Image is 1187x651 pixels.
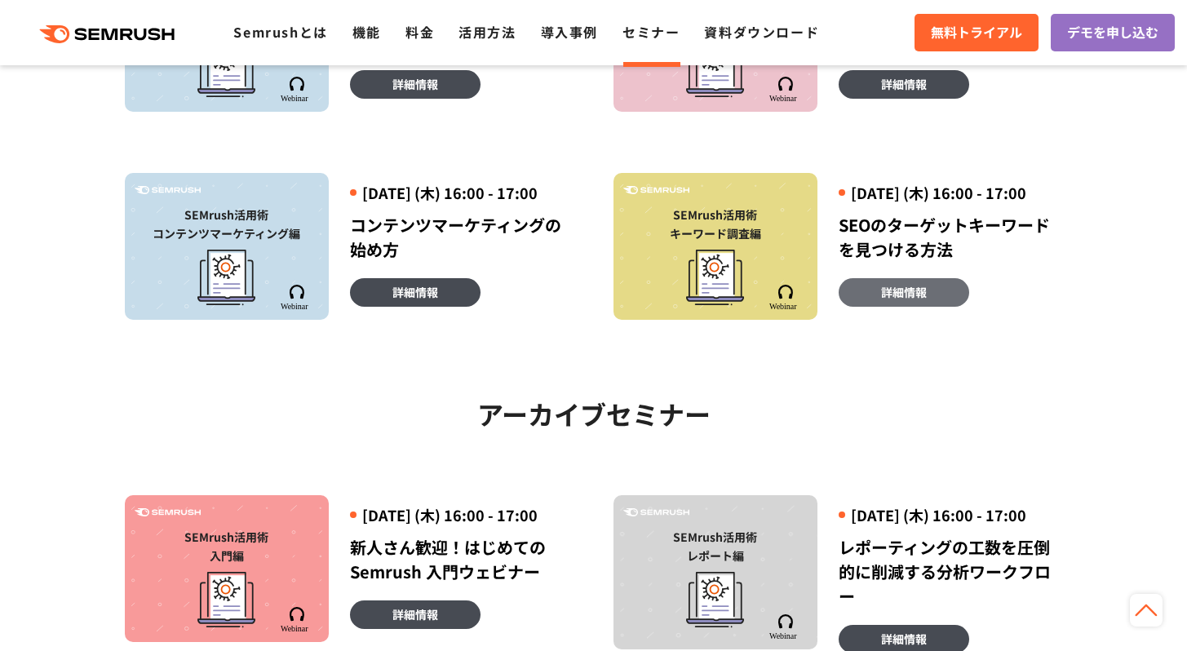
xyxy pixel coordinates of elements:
img: Semrush [280,77,313,102]
div: レポーティングの工数を圧倒的に削減する分析ワークフロー [839,535,1063,609]
img: Semrush [135,508,201,517]
img: Semrush [623,186,689,195]
img: Semrush [768,614,802,640]
a: 活用方法 [458,22,516,42]
a: 資料ダウンロード [704,22,819,42]
span: デモを申し込む [1067,22,1158,43]
div: SEOのターゲットキーワードを見つける方法 [839,213,1063,262]
a: 導入事例 [541,22,598,42]
span: 無料トライアル [931,22,1022,43]
span: 詳細情報 [881,630,927,648]
a: セミナー [622,22,680,42]
span: 詳細情報 [392,283,438,301]
div: SEMrush活用術 キーワード調査編 [622,206,809,243]
div: [DATE] (木) 16:00 - 17:00 [350,183,574,203]
div: [DATE] (木) 16:00 - 17:00 [350,505,574,525]
img: Semrush [280,285,313,310]
a: 詳細情報 [839,70,969,99]
a: 詳細情報 [350,70,481,99]
span: 詳細情報 [881,75,927,93]
div: SEMrush活用術 コンテンツマーケティング編 [133,206,321,243]
img: Semrush [768,77,802,102]
img: Semrush [623,508,689,517]
a: 料金 [405,22,434,42]
a: Semrushとは [233,22,327,42]
div: [DATE] (木) 16:00 - 17:00 [839,183,1063,203]
img: Semrush [768,285,802,310]
div: SEMrush活用術 レポート編 [622,528,809,565]
a: 詳細情報 [350,278,481,307]
a: デモを申し込む [1051,14,1175,51]
a: 無料トライアル [915,14,1039,51]
div: コンテンツマーケティングの始め方 [350,213,574,262]
img: Semrush [280,607,313,632]
a: 機能 [352,22,381,42]
a: 詳細情報 [350,600,481,629]
span: 詳細情報 [392,605,438,623]
div: [DATE] (木) 16:00 - 17:00 [839,505,1063,525]
span: 詳細情報 [392,75,438,93]
span: 詳細情報 [881,283,927,301]
img: Semrush [135,186,201,195]
a: 詳細情報 [839,278,969,307]
div: SEMrush活用術 入門編 [133,528,321,565]
h2: アーカイブセミナー [125,393,1063,434]
div: 新人さん歓迎！はじめてのSemrush 入門ウェビナー [350,535,574,584]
